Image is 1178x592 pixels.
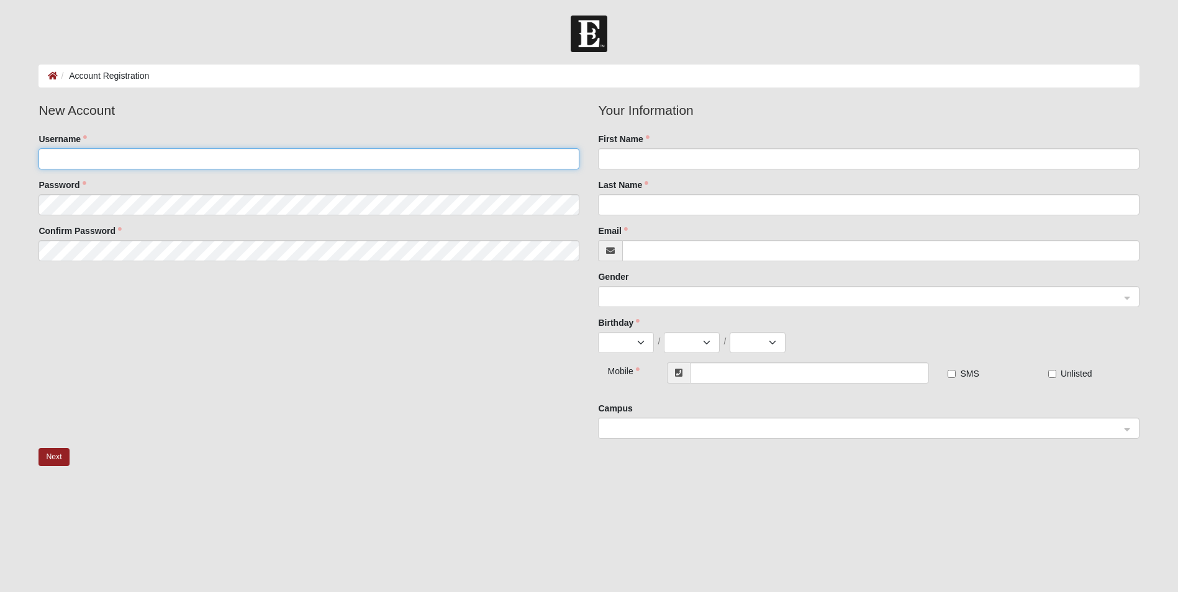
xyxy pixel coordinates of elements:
[658,335,660,348] span: /
[948,370,956,378] input: SMS
[39,179,86,191] label: Password
[39,225,122,237] label: Confirm Password
[39,133,87,145] label: Username
[598,133,649,145] label: First Name
[598,316,640,329] label: Birthday
[598,271,628,283] label: Gender
[598,362,643,377] div: Mobile
[723,335,726,348] span: /
[39,448,69,466] button: Next
[598,402,632,415] label: Campus
[1048,370,1056,378] input: Unlisted
[598,101,1139,120] legend: Your Information
[58,70,149,83] li: Account Registration
[571,16,607,52] img: Church of Eleven22 Logo
[960,369,979,379] span: SMS
[598,225,627,237] label: Email
[598,179,648,191] label: Last Name
[39,101,579,120] legend: New Account
[1061,369,1092,379] span: Unlisted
